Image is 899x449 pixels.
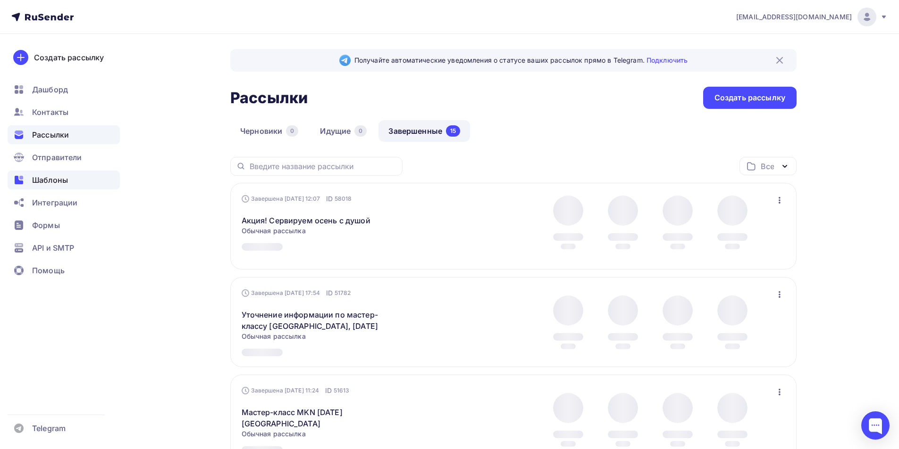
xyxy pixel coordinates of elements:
[8,171,120,189] a: Шаблоны
[242,194,352,204] div: Завершена [DATE] 12:07
[647,56,688,64] a: Подключить
[32,197,77,208] span: Интеграции
[310,120,377,142] a: Идущие0
[761,161,774,172] div: Все
[8,216,120,235] a: Формы
[242,407,403,429] a: Мастер-класс MKN [DATE] [GEOGRAPHIC_DATA]
[8,148,120,167] a: Отправители
[446,125,460,137] div: 15
[242,429,306,439] span: Обычная рассылка
[242,386,350,395] div: Завершена [DATE] 11:24
[326,194,333,204] span: ID
[354,125,367,137] div: 0
[32,174,68,186] span: Шаблоны
[714,92,785,103] div: Создать рассылку
[378,120,470,142] a: Завершенные15
[32,242,74,253] span: API и SMTP
[230,120,308,142] a: Черновики0
[739,157,797,175] button: Все
[32,265,65,276] span: Помощь
[354,56,688,65] span: Получайте автоматические уведомления о статусе ваших рассылок прямо в Telegram.
[286,125,298,137] div: 0
[242,332,306,341] span: Обычная рассылка
[339,55,351,66] img: Telegram
[335,288,351,298] span: 51782
[8,80,120,99] a: Дашборд
[242,226,306,236] span: Обычная рассылка
[325,386,332,395] span: ID
[242,309,403,332] a: Уточнение информации по мастер-классу [GEOGRAPHIC_DATA], [DATE]
[242,215,370,226] a: Акция! Сервируем осень с душой
[32,84,68,95] span: Дашборд
[335,194,352,204] span: 58018
[250,161,397,171] input: Введите название рассылки
[326,288,333,298] span: ID
[242,288,351,298] div: Завершена [DATE] 17:54
[32,106,68,118] span: Контакты
[230,89,308,107] h2: Рассылки
[32,220,60,231] span: Формы
[32,423,66,434] span: Telegram
[8,103,120,122] a: Контакты
[34,52,104,63] div: Создать рассылку
[334,386,350,395] span: 51613
[736,12,852,22] span: [EMAIL_ADDRESS][DOMAIN_NAME]
[736,8,888,26] a: [EMAIL_ADDRESS][DOMAIN_NAME]
[8,125,120,144] a: Рассылки
[32,152,82,163] span: Отправители
[32,129,69,140] span: Рассылки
